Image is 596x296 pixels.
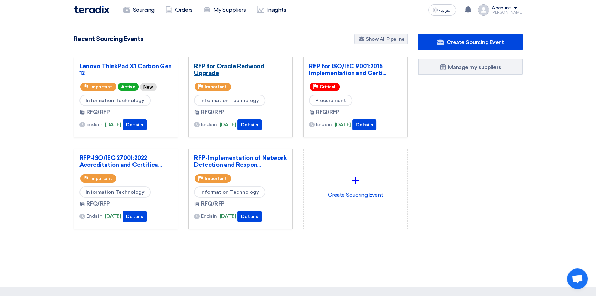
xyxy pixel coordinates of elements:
a: Manage my suppliers [418,59,523,75]
span: Information Technology [79,186,151,198]
span: Ends in [86,121,103,128]
span: Ends in [201,213,217,220]
button: Details [352,119,376,130]
img: profile_test.png [478,4,489,16]
div: Account [492,5,511,11]
span: Procurement [309,95,352,106]
div: [PERSON_NAME] [492,11,523,14]
span: Important [205,84,227,89]
a: Orders [160,2,198,18]
span: Important [205,176,227,181]
span: RFQ/RFP [316,108,340,116]
span: Ends in [201,121,217,128]
a: RFP-Implementation of Network Detection and Respon... [194,154,287,168]
div: New [140,83,157,91]
span: RFQ/RFP [201,200,225,208]
span: Active [118,83,139,91]
button: Details [237,211,262,222]
a: Show All Pipeline [354,34,408,44]
button: العربية [428,4,456,16]
img: Teradix logo [74,6,109,13]
span: RFQ/RFP [86,108,110,116]
span: Ends in [316,121,332,128]
a: RFP-ISO/IEC 27001:2022 Accreditation and Certifica... [79,154,172,168]
span: [DATE] [105,213,121,221]
span: Important [90,84,112,89]
span: RFQ/RFP [201,108,225,116]
a: RFP for ISO/IEC 9001:2015 Implementation and Certi... [309,63,402,76]
span: [DATE] [105,121,121,129]
a: Lenovo ThinkPad X1 Carbon Gen 12 [79,63,172,76]
div: + [309,170,402,191]
span: Create Sourcing Event [446,39,504,45]
span: [DATE] [220,213,236,221]
span: العربية [439,8,452,13]
span: Information Technology [194,95,265,106]
a: Insights [251,2,291,18]
h4: Recent Sourcing Events [74,35,143,43]
span: RFQ/RFP [86,200,110,208]
span: Information Technology [194,186,265,198]
span: [DATE] [220,121,236,129]
span: [DATE] [335,121,351,129]
span: Critical [320,84,336,89]
span: Information Technology [79,95,151,106]
a: My Suppliers [198,2,251,18]
button: Details [123,119,147,130]
button: Details [123,211,147,222]
div: Create Soucring Event [309,154,402,215]
button: Details [237,119,262,130]
span: Ends in [86,213,103,220]
a: Open chat [567,268,588,289]
span: Important [90,176,112,181]
a: Sourcing [118,2,160,18]
a: RFP for Oracle Redwood Upgrade [194,63,287,76]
